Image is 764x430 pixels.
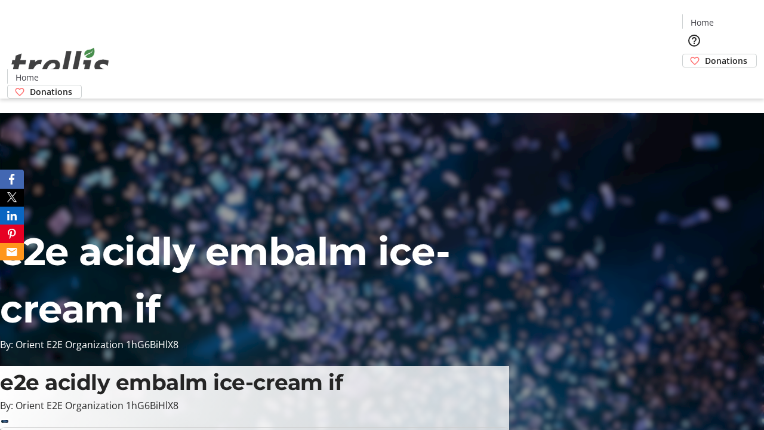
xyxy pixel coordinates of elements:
[705,54,747,67] span: Donations
[682,67,706,91] button: Cart
[7,35,113,94] img: Orient E2E Organization 1hG6BiHlX8's Logo
[683,16,721,29] a: Home
[8,71,46,84] a: Home
[691,16,714,29] span: Home
[30,85,72,98] span: Donations
[7,85,82,99] a: Donations
[682,29,706,53] button: Help
[16,71,39,84] span: Home
[682,54,757,67] a: Donations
